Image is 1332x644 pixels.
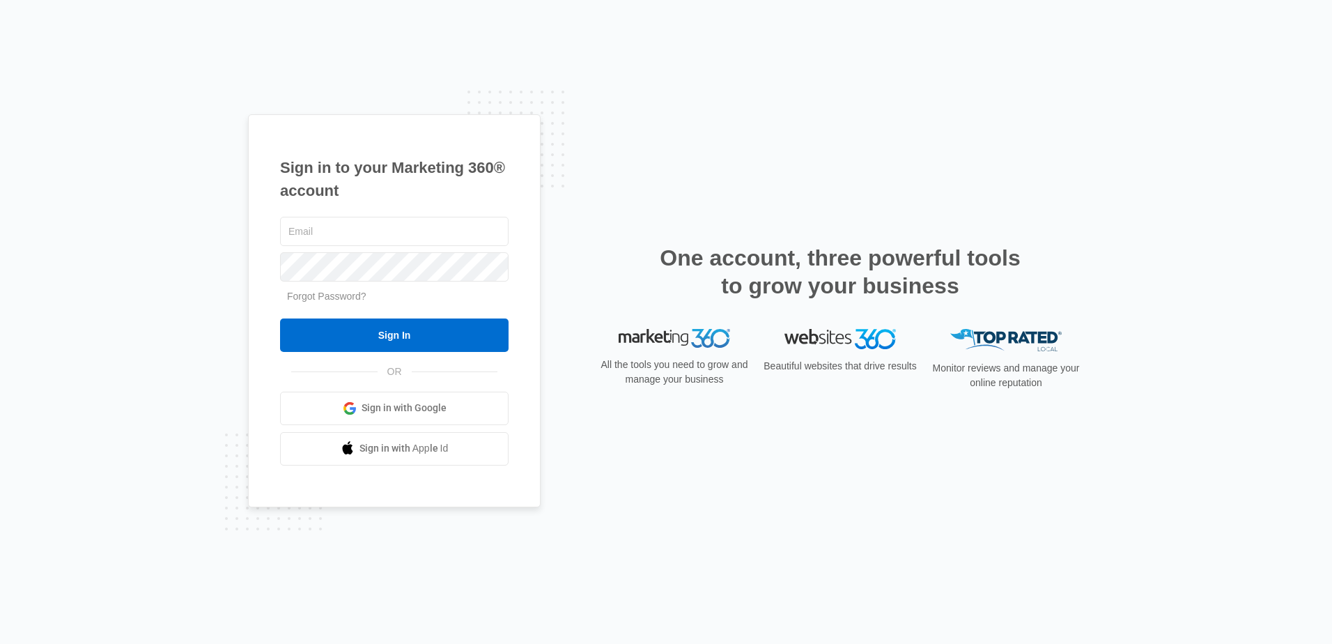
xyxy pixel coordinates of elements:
[596,358,752,387] p: All the tools you need to grow and manage your business
[362,401,447,415] span: Sign in with Google
[619,329,730,348] img: Marketing 360
[280,156,509,202] h1: Sign in to your Marketing 360® account
[280,432,509,466] a: Sign in with Apple Id
[762,359,918,374] p: Beautiful websites that drive results
[928,361,1084,390] p: Monitor reviews and manage your online reputation
[280,392,509,425] a: Sign in with Google
[784,329,896,349] img: Websites 360
[378,365,412,379] span: OR
[280,217,509,246] input: Email
[656,244,1025,300] h2: One account, three powerful tools to grow your business
[359,441,449,456] span: Sign in with Apple Id
[280,319,509,352] input: Sign In
[950,329,1062,352] img: Top Rated Local
[287,291,366,302] a: Forgot Password?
